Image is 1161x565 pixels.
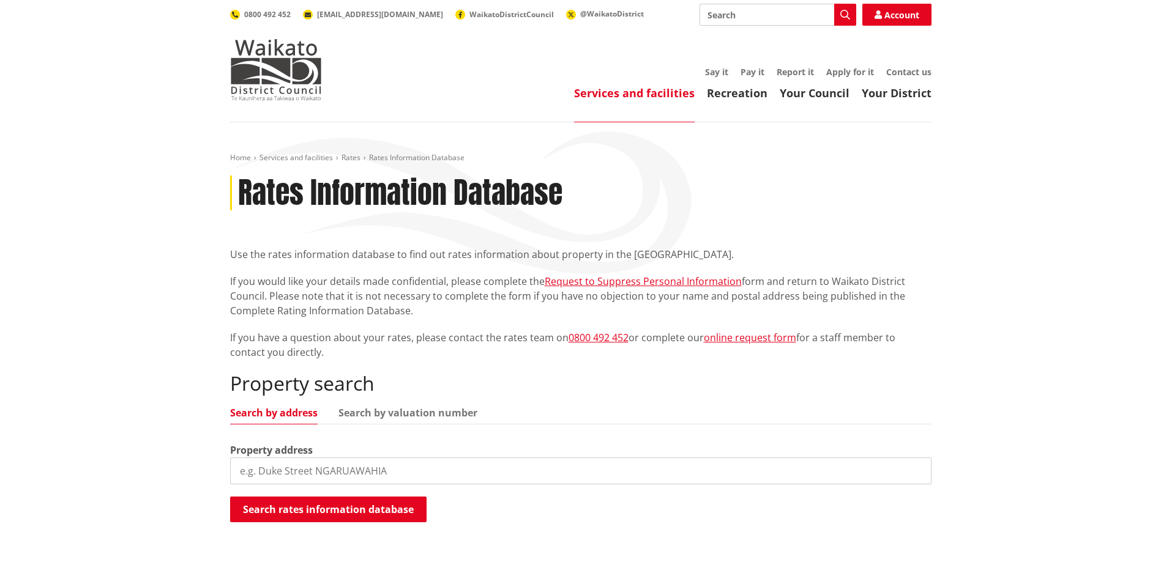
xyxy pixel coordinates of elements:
a: online request form [704,331,796,344]
p: Use the rates information database to find out rates information about property in the [GEOGRAPHI... [230,247,931,262]
span: Rates Information Database [369,152,465,163]
input: Search input [700,4,856,26]
a: Search by address [230,408,318,418]
a: Recreation [707,86,767,100]
span: WaikatoDistrictCouncil [469,9,554,20]
a: Account [862,4,931,26]
a: [EMAIL_ADDRESS][DOMAIN_NAME] [303,9,443,20]
a: Say it [705,66,728,78]
a: Services and facilities [259,152,333,163]
p: If you would like your details made confidential, please complete the form and return to Waikato ... [230,274,931,318]
label: Property address [230,443,313,457]
a: Pay it [741,66,764,78]
button: Search rates information database [230,497,427,522]
a: 0800 492 452 [569,331,629,344]
h1: Rates Information Database [238,175,562,211]
img: Waikato District Council - Te Kaunihera aa Takiwaa o Waikato [230,39,322,100]
a: Services and facilities [574,86,695,100]
span: 0800 492 452 [244,9,291,20]
span: @WaikatoDistrict [580,9,644,19]
a: 0800 492 452 [230,9,291,20]
a: Your District [862,86,931,100]
a: Apply for it [826,66,874,78]
nav: breadcrumb [230,153,931,163]
a: Home [230,152,251,163]
a: Report it [777,66,814,78]
input: e.g. Duke Street NGARUAWAHIA [230,457,931,484]
a: WaikatoDistrictCouncil [455,9,554,20]
a: Rates [342,152,360,163]
p: If you have a question about your rates, please contact the rates team on or complete our for a s... [230,330,931,360]
a: @WaikatoDistrict [566,9,644,19]
a: Request to Suppress Personal Information [545,275,742,288]
a: Search by valuation number [338,408,477,418]
a: Your Council [780,86,849,100]
h2: Property search [230,372,931,395]
a: Contact us [886,66,931,78]
span: [EMAIL_ADDRESS][DOMAIN_NAME] [317,9,443,20]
